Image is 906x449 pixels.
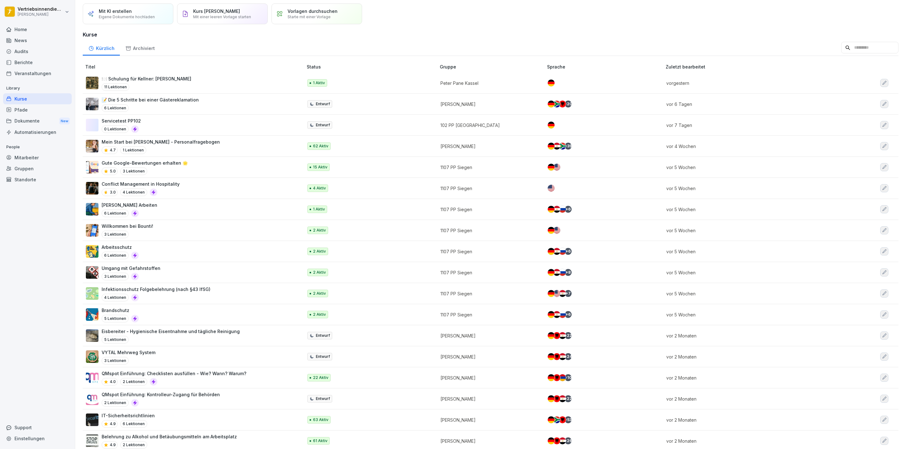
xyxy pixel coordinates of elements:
img: de.svg [548,164,555,171]
p: Entwurf [316,354,330,359]
p: 63 Aktiv [313,417,328,423]
img: ru.svg [559,248,566,255]
p: 5.0 [110,168,116,174]
div: + 53 [565,416,572,423]
p: [PERSON_NAME] [440,417,537,423]
p: IT-Sicherheitsrichtlinien [102,412,155,419]
h3: Kurse [83,31,898,38]
a: Kurse [3,93,72,104]
p: Vertriebsinnendienst [18,7,64,12]
p: Entwurf [316,122,330,128]
div: Dokumente [3,115,72,127]
p: [PERSON_NAME] [440,396,537,402]
p: Mit einer leeren Vorlage starten [193,14,251,19]
img: de.svg [548,122,555,129]
p: 62 Aktiv [313,143,328,149]
img: eg.svg [559,437,566,444]
img: de.svg [548,332,555,339]
a: Pfade [3,104,72,115]
img: aaay8cu0h1hwaqqp9269xjan.png [86,140,98,152]
p: 2 Aktiv [313,249,326,254]
img: de.svg [548,269,555,276]
img: us.svg [548,185,555,192]
p: 61 Aktiv [313,438,327,444]
p: People [3,142,72,152]
div: Veranstaltungen [3,68,72,79]
div: Standorte [3,174,72,185]
p: 4.9 [110,442,116,448]
p: vor 2 Monaten [666,332,832,339]
a: Archiviert [120,40,160,56]
p: [PERSON_NAME] [440,375,537,381]
p: [PERSON_NAME] [440,353,537,360]
p: 6 Lektionen [102,104,129,112]
p: vor 7 Tagen [666,122,832,129]
p: Kurs [PERSON_NAME] [193,8,240,14]
p: 5 Lektionen [102,336,129,343]
img: de.svg [548,437,555,444]
a: Gruppen [3,163,72,174]
div: + 26 [565,437,572,444]
p: 1107 PP Siegen [440,269,537,276]
p: 🍽️ Schulung für Kellner: [PERSON_NAME] [102,75,191,82]
img: ns5fm27uu5em6705ixom0yjt.png [86,203,98,216]
p: 2 Lektionen [120,441,147,449]
img: am.svg [559,374,566,381]
p: 1107 PP Siegen [440,185,537,192]
img: de.svg [548,143,555,150]
img: de.svg [548,416,555,423]
div: Home [3,24,72,35]
p: vor 2 Monaten [666,396,832,402]
img: tgff07aey9ahi6f4hltuk21p.png [86,287,98,300]
p: [PERSON_NAME] Arbeiten [102,202,157,208]
p: vor 5 Wochen [666,185,832,192]
p: Infektionsschutz Folgebelehrung (nach §43 IfSG) [102,286,210,293]
p: 6 Lektionen [102,210,129,217]
img: de.svg [548,374,555,381]
img: c6pxyn0tmrqwj4a1jbcqb86l.png [86,77,98,89]
p: [PERSON_NAME] [18,12,64,17]
div: + 24 [565,353,572,360]
p: vor 2 Monaten [666,375,832,381]
div: + 22 [565,395,572,402]
p: 1107 PP Siegen [440,164,537,171]
div: + 6 [565,206,572,213]
p: 6 Lektionen [102,252,129,259]
a: Automatisierungen [3,127,72,138]
p: Mit KI erstellen [99,8,132,14]
p: Gute Google-Bewertungen erhalten 🌟 [102,160,188,166]
img: de.svg [548,311,555,318]
img: gnjlwrpl8uaybixiyttpzs6h.png [86,329,98,342]
img: xh3bnih80d1pxcetv9zsuevg.png [86,224,98,237]
p: vor 5 Wochen [666,206,832,213]
p: 1107 PP Siegen [440,290,537,297]
img: eg.svg [553,206,560,213]
p: Eigene Dokumente hochladen [99,14,155,19]
img: b0iy7e1gfawqjs4nezxuanzk.png [86,308,98,321]
img: us.svg [553,164,560,171]
p: 5 Lektionen [102,315,129,322]
p: vor 6 Tagen [666,101,832,107]
p: Gruppe [440,63,545,70]
p: 2 Aktiv [313,312,326,317]
img: go3h116ncdze9n0ox8sjqyv9.png [86,392,98,405]
a: Kürzlich [83,40,120,56]
p: 4.0 [110,379,116,385]
img: iwscqm9zjbdjlq9atufjsuwv.png [86,161,98,173]
p: Mein Start bei [PERSON_NAME] - Personalfragebogen [102,139,220,145]
img: za.svg [553,416,560,423]
img: de.svg [548,101,555,107]
img: de.svg [548,395,555,402]
a: Mitarbeiter [3,152,72,163]
div: + 6 [565,311,572,318]
p: Belehrung zu Alkohol und Betäubungsmitteln am Arbeitsplatz [102,433,237,440]
div: + 39 [565,143,572,150]
img: us.svg [553,290,560,297]
p: [PERSON_NAME] [440,101,537,107]
div: + 8 [565,269,572,276]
